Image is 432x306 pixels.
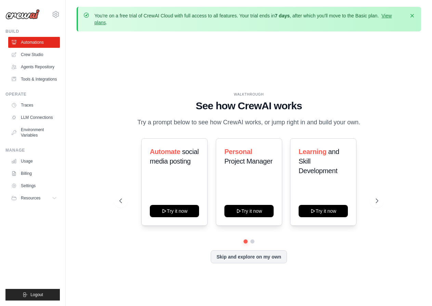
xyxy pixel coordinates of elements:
span: Resources [21,195,40,201]
img: Logo [5,9,40,19]
h1: See how CrewAI works [119,100,379,112]
span: Logout [30,292,43,297]
span: social media posting [150,148,199,165]
div: Manage [5,148,60,153]
button: Try it now [299,205,348,217]
a: Usage [8,156,60,167]
a: Agents Repository [8,61,60,72]
strong: 7 days [275,13,290,18]
div: Build [5,29,60,34]
p: You're on a free trial of CrewAI Cloud with full access to all features. Your trial ends in , aft... [94,12,405,26]
a: Billing [8,168,60,179]
button: Resources [8,193,60,204]
span: and Skill Development [299,148,339,175]
div: Operate [5,92,60,97]
a: Settings [8,180,60,191]
a: Automations [8,37,60,48]
button: Try it now [224,205,274,217]
a: LLM Connections [8,112,60,123]
a: Crew Studio [8,49,60,60]
span: Automate [150,148,180,155]
button: Try it now [150,205,199,217]
span: Project Manager [224,157,273,165]
button: Skip and explore on my own [211,250,287,263]
a: Environment Variables [8,124,60,141]
button: Logout [5,289,60,301]
span: Learning [299,148,326,155]
a: Tools & Integrations [8,74,60,85]
span: Personal [224,148,252,155]
p: Try a prompt below to see how CrewAI works, or jump right in and build your own. [134,117,364,127]
div: WALKTHROUGH [119,92,379,97]
a: Traces [8,100,60,111]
